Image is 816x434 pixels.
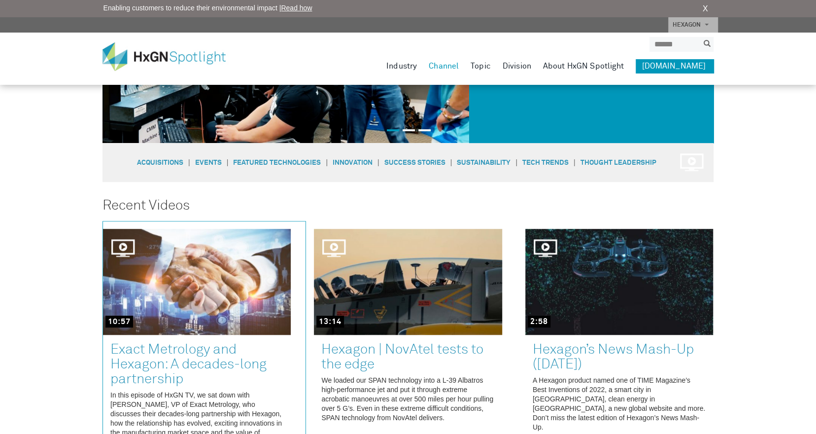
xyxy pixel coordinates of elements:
[636,59,714,73] a: [DOMAIN_NAME]
[102,42,240,71] img: HxGN Spotlight
[373,158,384,167] span: |
[183,158,195,167] span: |
[321,158,333,167] span: |
[222,158,234,167] span: |
[703,3,708,15] a: X
[429,59,459,73] a: Channel
[471,59,491,73] a: Topic
[543,59,624,73] a: About HxGN Spotlight
[102,198,714,214] h3: Recent Videos
[503,59,531,73] a: Division
[103,3,312,13] span: Enabling customers to reduce their environmental impact |
[333,159,373,166] a: Innovation
[457,159,510,166] a: Sustainability
[668,17,718,33] a: HEXAGON
[510,158,522,167] span: |
[384,159,445,166] a: Success Stories
[137,159,183,166] a: Acquisitions
[569,158,580,167] span: |
[445,158,457,167] span: |
[195,159,222,166] a: Events
[522,159,569,166] a: Tech Trends
[386,59,417,73] a: Industry
[281,4,312,12] a: Read how
[233,159,321,166] a: Featured Technologies
[580,159,656,166] a: Thought Leadership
